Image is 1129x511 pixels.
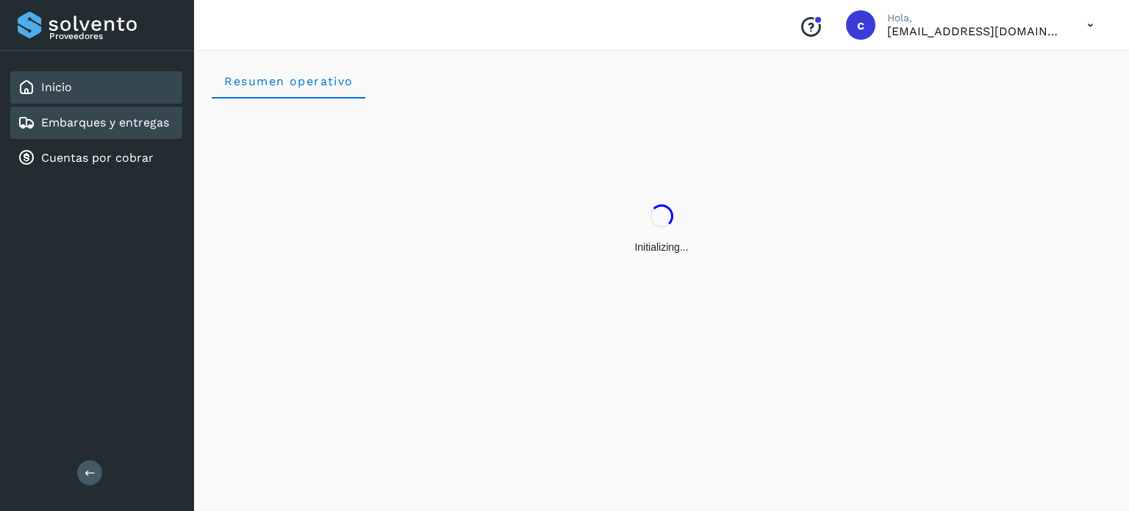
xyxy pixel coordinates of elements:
p: cuentasespeciales8_met@castores.com.mx [887,24,1064,38]
a: Embarques y entregas [41,115,169,129]
p: Proveedores [49,31,176,41]
a: Cuentas por cobrar [41,151,154,165]
a: Inicio [41,80,72,94]
div: Inicio [10,71,182,104]
span: Resumen operativo [223,74,354,88]
div: Cuentas por cobrar [10,142,182,174]
div: Embarques y entregas [10,107,182,139]
p: Hola, [887,12,1064,24]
